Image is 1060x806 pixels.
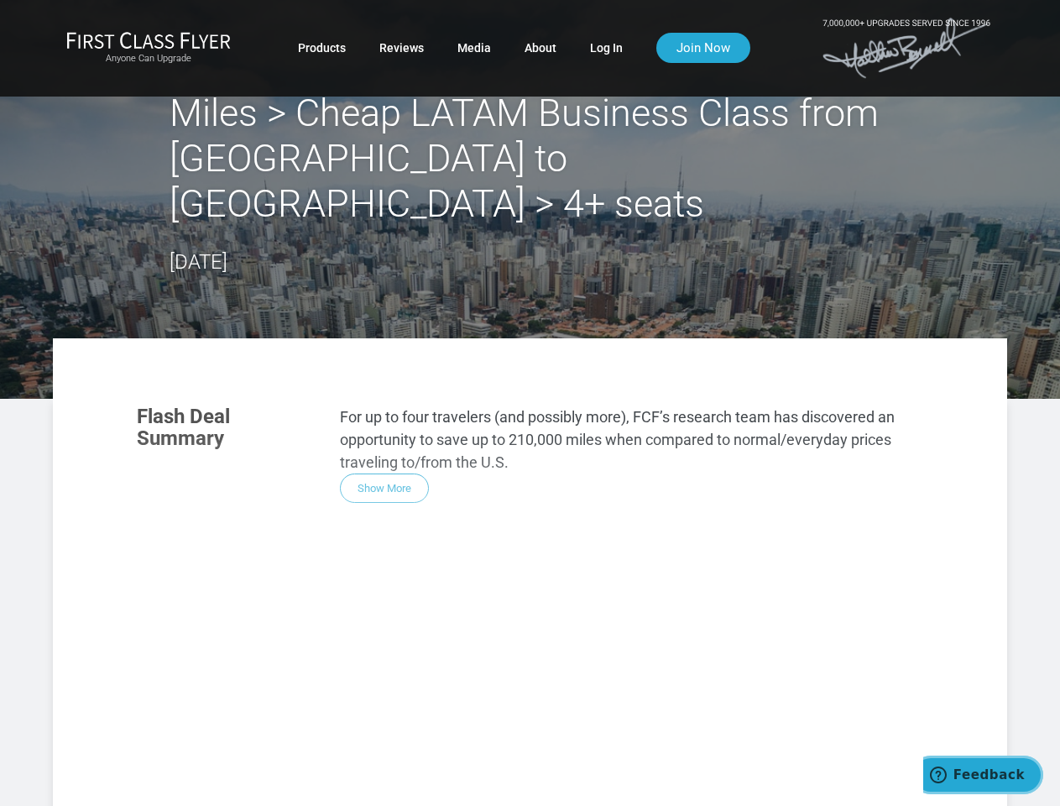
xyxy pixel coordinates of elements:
a: Log In [590,33,623,63]
a: Join Now [656,33,750,63]
h2: Miles > Cheap LATAM Business Class from [GEOGRAPHIC_DATA] to [GEOGRAPHIC_DATA] > 4+ seats [170,91,891,227]
a: Media [457,33,491,63]
h3: Flash Deal Summary [137,406,315,450]
a: Reviews [379,33,424,63]
iframe: Opens a widget where you can find more information [923,756,1043,798]
img: First Class Flyer [66,31,231,49]
p: For up to four travelers (and possibly more), FCF’s research team has discovered an opportunity t... [340,406,923,474]
small: Anyone Can Upgrade [66,53,231,65]
time: [DATE] [170,250,227,274]
a: First Class FlyerAnyone Can Upgrade [66,31,231,65]
a: About [525,33,556,63]
a: Products [298,33,346,63]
